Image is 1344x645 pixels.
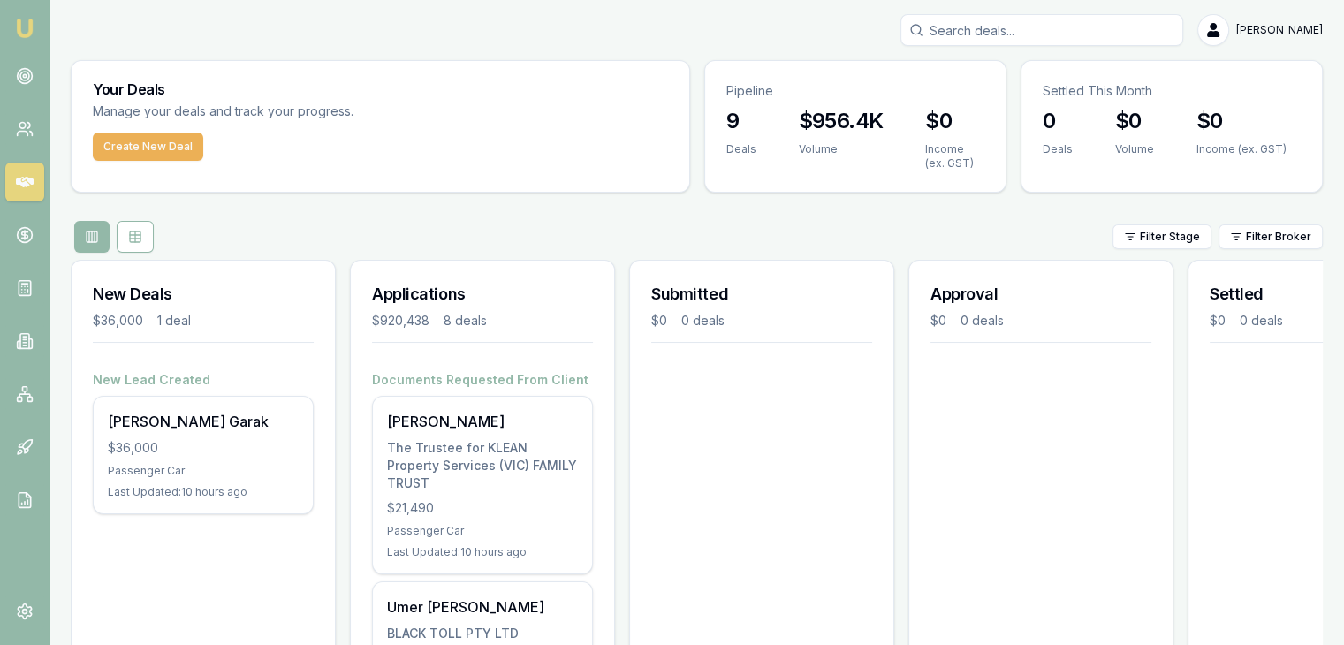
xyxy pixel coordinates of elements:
[93,102,545,122] p: Manage your deals and track your progress.
[925,107,983,135] h3: $0
[1115,142,1154,156] div: Volume
[108,411,299,432] div: [PERSON_NAME] Garak
[1043,142,1073,156] div: Deals
[961,312,1004,330] div: 0 deals
[1219,224,1323,249] button: Filter Broker
[799,142,884,156] div: Volume
[372,312,429,330] div: $920,438
[157,312,191,330] div: 1 deal
[93,133,203,161] button: Create New Deal
[108,464,299,478] div: Passenger Car
[444,312,487,330] div: 8 deals
[900,14,1183,46] input: Search deals
[1246,230,1311,244] span: Filter Broker
[1043,107,1073,135] h3: 0
[651,312,667,330] div: $0
[372,282,593,307] h3: Applications
[925,142,983,171] div: Income (ex. GST)
[1240,312,1283,330] div: 0 deals
[387,411,578,432] div: [PERSON_NAME]
[93,282,314,307] h3: New Deals
[1115,107,1154,135] h3: $0
[387,625,578,642] div: BLACK TOLL PTY LTD
[387,439,578,492] div: The Trustee for KLEAN Property Services (VIC) FAMILY TRUST
[1112,224,1211,249] button: Filter Stage
[93,371,314,389] h4: New Lead Created
[93,82,668,96] h3: Your Deals
[387,524,578,538] div: Passenger Car
[726,142,756,156] div: Deals
[681,312,725,330] div: 0 deals
[108,485,299,499] div: Last Updated: 10 hours ago
[1196,142,1287,156] div: Income (ex. GST)
[387,545,578,559] div: Last Updated: 10 hours ago
[651,282,872,307] h3: Submitted
[372,371,593,389] h4: Documents Requested From Client
[799,107,884,135] h3: $956.4K
[387,499,578,517] div: $21,490
[387,596,578,618] div: Umer [PERSON_NAME]
[726,82,984,100] p: Pipeline
[726,107,756,135] h3: 9
[930,282,1151,307] h3: Approval
[930,312,946,330] div: $0
[1210,312,1226,330] div: $0
[93,312,143,330] div: $36,000
[1196,107,1287,135] h3: $0
[1140,230,1200,244] span: Filter Stage
[1236,23,1323,37] span: [PERSON_NAME]
[108,439,299,457] div: $36,000
[14,18,35,39] img: emu-icon-u.png
[1043,82,1301,100] p: Settled This Month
